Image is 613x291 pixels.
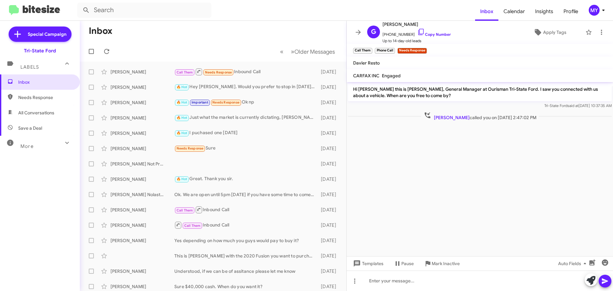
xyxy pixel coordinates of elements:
span: Apply Tags [543,27,566,38]
span: 🔥 Hot [177,116,187,120]
div: [PERSON_NAME] [110,99,174,106]
button: MY [583,5,606,16]
div: [DATE] [318,222,341,228]
span: Templates [352,258,383,269]
div: [PERSON_NAME] [110,207,174,213]
div: [DATE] [318,84,341,90]
div: [DATE] [318,130,341,136]
div: Ok np [174,99,318,106]
div: [DATE] [318,253,341,259]
div: [DATE] [318,145,341,152]
div: [DATE] [318,207,341,213]
nav: Page navigation example [276,45,339,58]
div: Yes depending on how much you guys would pay to buy it? [174,237,318,244]
a: Copy Number [417,32,451,37]
small: Phone Call [375,48,395,54]
div: Tri-State Ford [24,48,56,54]
a: Special Campaign [9,27,72,42]
span: Up to 14-day-old leads [382,38,451,44]
div: [PERSON_NAME] [110,176,174,182]
div: [PERSON_NAME] [110,84,174,90]
div: [PERSON_NAME] [110,237,174,244]
div: [DATE] [318,115,341,121]
a: Inbox [475,2,498,21]
span: 🔥 Hot [177,177,187,181]
div: [PERSON_NAME] [110,283,174,290]
div: [PERSON_NAME] [110,130,174,136]
div: Ok. We are open until 5pm [DATE] if you have some time to come check it out. [174,191,318,198]
div: Sure $40,000 cash. When do you want it? [174,283,318,290]
span: 🔥 Hot [177,131,187,135]
div: [PERSON_NAME] [110,115,174,121]
span: [PERSON_NAME] [434,115,470,120]
span: Insights [530,2,558,21]
span: Save a Deal [18,125,42,131]
span: Engaged [382,73,401,79]
span: Mark Inactive [432,258,460,269]
span: 🔥 Hot [177,100,187,104]
button: Templates [347,258,389,269]
div: MY [589,5,600,16]
span: Special Campaign [28,31,66,37]
span: Call Them [184,224,201,228]
span: Needs Response [205,70,232,74]
button: Previous [276,45,287,58]
button: Pause [389,258,419,269]
span: Important [192,100,208,104]
div: [PERSON_NAME] [110,145,174,152]
div: [DATE] [318,268,341,274]
span: More [20,143,34,149]
div: Just what the market is currently dictating, [PERSON_NAME]. [174,114,318,121]
a: Calendar [498,2,530,21]
span: [PHONE_NUMBER] [382,28,451,38]
span: Needs Response [212,100,239,104]
div: This is [PERSON_NAME] with the 2020 Fusion you want to purchase It’s listed for $10,199 [174,253,318,259]
span: [PERSON_NAME] [382,20,451,28]
div: Great. Thank you sir. [174,175,318,183]
h1: Inbox [89,26,112,36]
div: [PERSON_NAME] Nolastname123053764 [110,191,174,198]
span: G [371,27,376,37]
div: Understood, if we can be of assitance please let me know [174,268,318,274]
span: All Conversations [18,110,54,116]
div: [DATE] [318,237,341,244]
div: Inbound Call [174,206,318,214]
div: [DATE] [318,191,341,198]
div: [DATE] [318,99,341,106]
span: Labels [20,64,39,70]
div: [DATE] [318,283,341,290]
span: « [280,48,284,56]
small: Needs Response [397,48,427,54]
div: Inbound Call [174,221,318,229]
span: Davier Resto [353,60,380,66]
small: Call Them [353,48,372,54]
div: [PERSON_NAME] [110,268,174,274]
button: Apply Tags [517,27,582,38]
p: Hi [PERSON_NAME] this is [PERSON_NAME], General Manager at Ourisman Tri-State Ford. I saw you con... [348,83,612,101]
button: Next [287,45,339,58]
div: Sure [174,145,318,152]
a: Profile [558,2,583,21]
div: [PERSON_NAME] [110,69,174,75]
span: Inbox [18,79,72,85]
span: Needs Response [177,146,204,150]
div: [PERSON_NAME] [110,222,174,228]
span: 🔥 Hot [177,85,187,89]
span: Needs Response [18,94,72,101]
div: Hey [PERSON_NAME]. Would you prefer to stop in [DATE], or would you rather have us work on an app... [174,83,318,91]
span: CARFAX INC [353,73,379,79]
div: [DATE] [318,69,341,75]
span: Tri-State Ford [DATE] 10:37:35 AM [544,103,612,108]
span: Auto Fields [558,258,589,269]
span: Older Messages [294,48,335,55]
span: » [291,48,294,56]
span: Call Them [177,70,193,74]
span: said at [567,103,579,108]
span: Pause [401,258,414,269]
div: [PERSON_NAME] Not Provided [110,161,174,167]
input: Search [77,3,211,18]
div: [DATE] [318,176,341,182]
